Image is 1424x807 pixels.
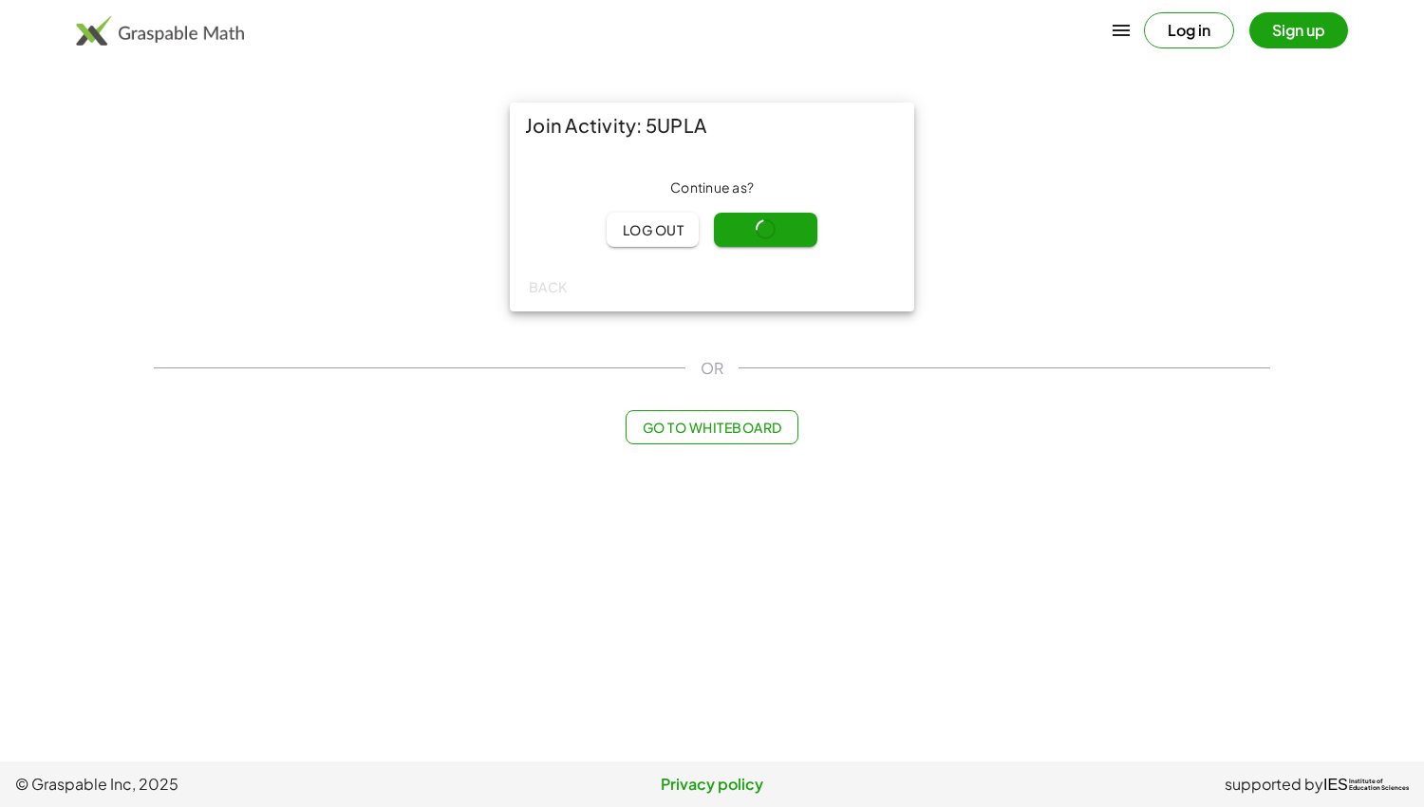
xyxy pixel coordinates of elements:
button: Go to Whiteboard [626,410,797,444]
span: Log out [622,221,684,238]
a: Privacy policy [479,773,944,796]
span: supported by [1225,773,1323,796]
div: Continue as ? [525,178,899,197]
button: Log out [607,213,699,247]
button: Log in [1144,12,1234,48]
span: Institute of Education Sciences [1349,779,1409,792]
div: Join Activity: 5UPLA [510,103,914,148]
span: OR [701,357,723,380]
span: Go to Whiteboard [642,419,781,436]
span: IES [1323,776,1348,794]
span: © Graspable Inc, 2025 [15,773,479,796]
a: IESInstitute ofEducation Sciences [1323,773,1409,796]
button: Sign up [1249,12,1348,48]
